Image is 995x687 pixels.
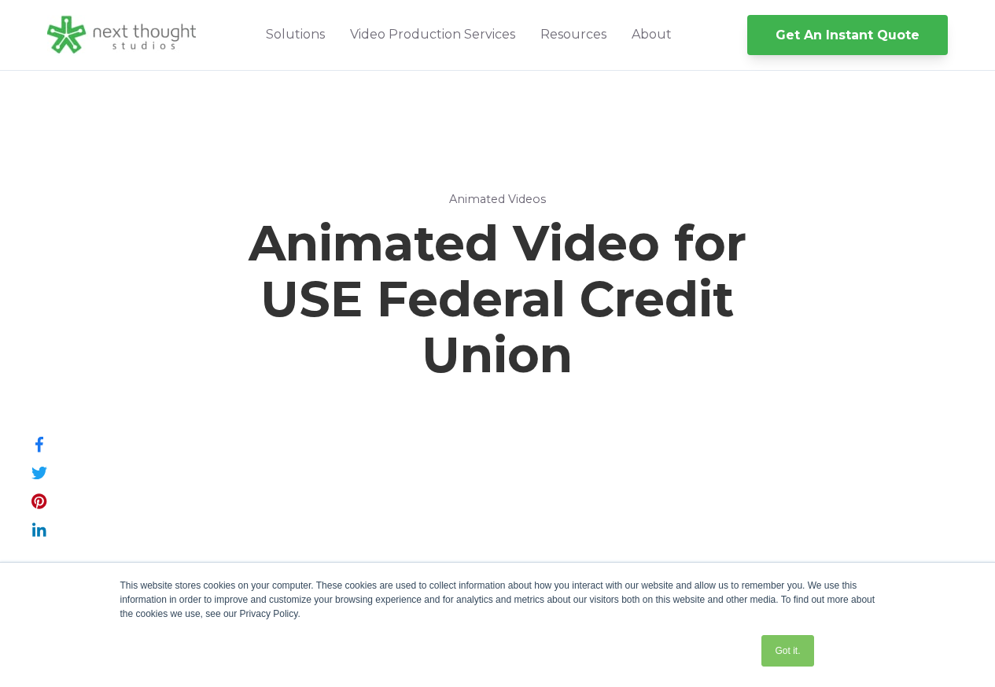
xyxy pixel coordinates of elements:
img: Next Thought Studios Logo [47,15,196,56]
label: Animated Videos [449,190,546,209]
a: Get An Instant Quote [747,15,948,55]
h1: Animated Video for USE Federal Credit Union [197,216,798,384]
div: This website stores cookies on your computer. These cookies are used to collect information about... [120,578,875,621]
a: Got it. [761,635,813,667]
